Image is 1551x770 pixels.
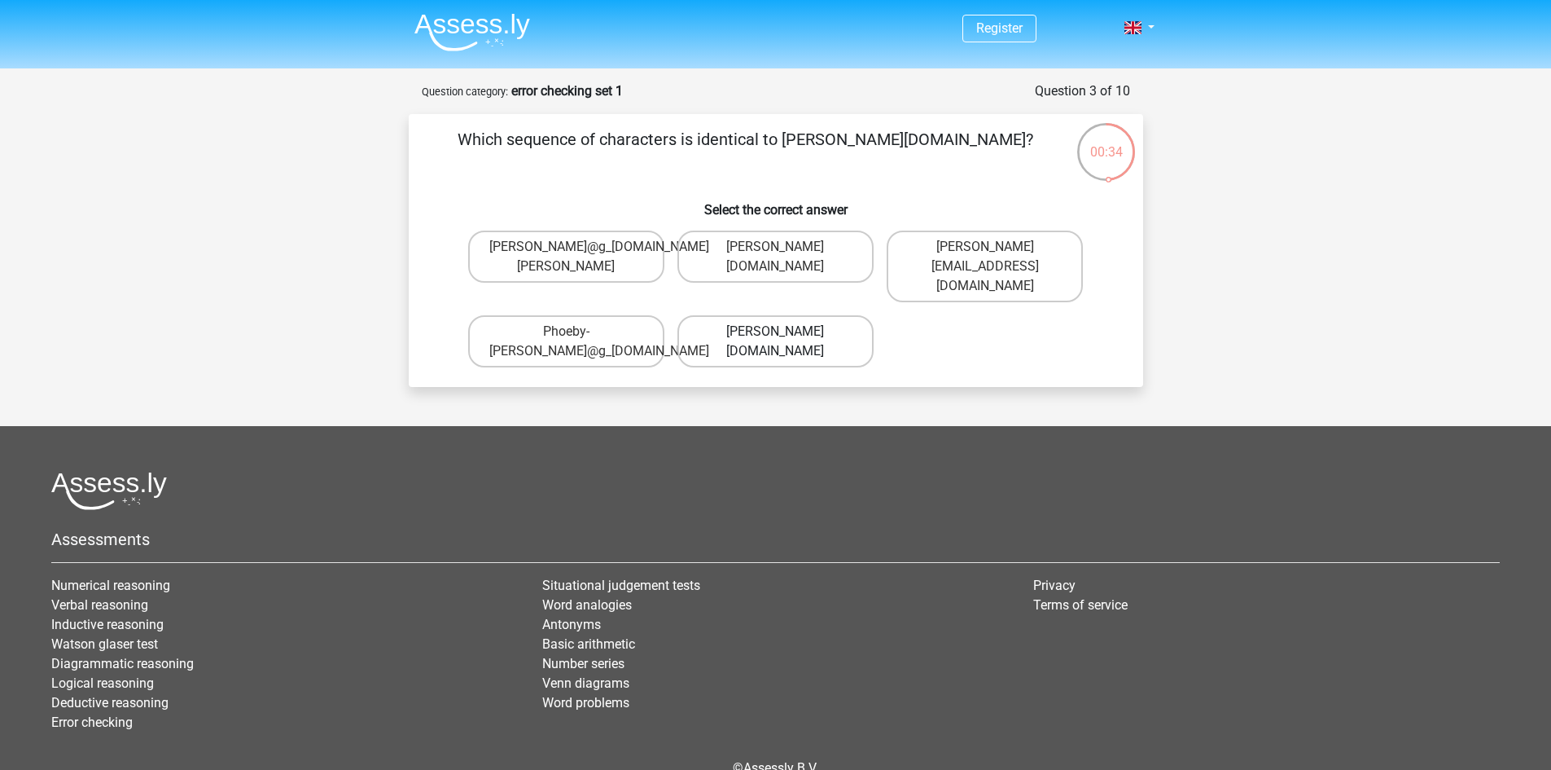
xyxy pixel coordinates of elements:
img: Assessly [414,13,530,51]
a: Word problems [542,695,629,711]
a: Numerical reasoning [51,578,170,593]
a: Number series [542,656,624,671]
h6: Select the correct answer [435,189,1117,218]
div: 00:34 [1076,121,1137,162]
a: Word analogies [542,597,632,613]
a: Inductive reasoning [51,617,164,632]
a: Terms of service [1033,597,1128,613]
strong: error checking set 1 [511,83,623,99]
a: Venn diagrams [542,675,629,691]
a: Situational judgement tests [542,578,700,593]
a: Privacy [1033,578,1076,593]
a: Deductive reasoning [51,695,169,711]
p: Which sequence of characters is identical to [PERSON_NAME][DOMAIN_NAME]? [435,127,1056,176]
a: Antonyms [542,617,601,632]
a: Diagrammatic reasoning [51,656,194,671]
label: [PERSON_NAME][EMAIL_ADDRESS][DOMAIN_NAME] [887,231,1083,302]
label: Phoeby-[PERSON_NAME]@g_[DOMAIN_NAME] [468,315,664,367]
a: Basic arithmetic [542,636,635,652]
a: Register [976,20,1023,36]
small: Question category: [422,86,508,98]
a: Watson glaser test [51,636,158,652]
label: [PERSON_NAME]@g_[DOMAIN_NAME][PERSON_NAME] [468,231,664,283]
img: Assessly logo [51,472,167,510]
a: Logical reasoning [51,675,154,691]
a: Verbal reasoning [51,597,148,613]
label: [PERSON_NAME][DOMAIN_NAME] [677,315,874,367]
h5: Assessments [51,530,1500,549]
label: [PERSON_NAME][DOMAIN_NAME] [677,231,874,283]
div: Question 3 of 10 [1035,81,1130,101]
a: Error checking [51,715,133,730]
